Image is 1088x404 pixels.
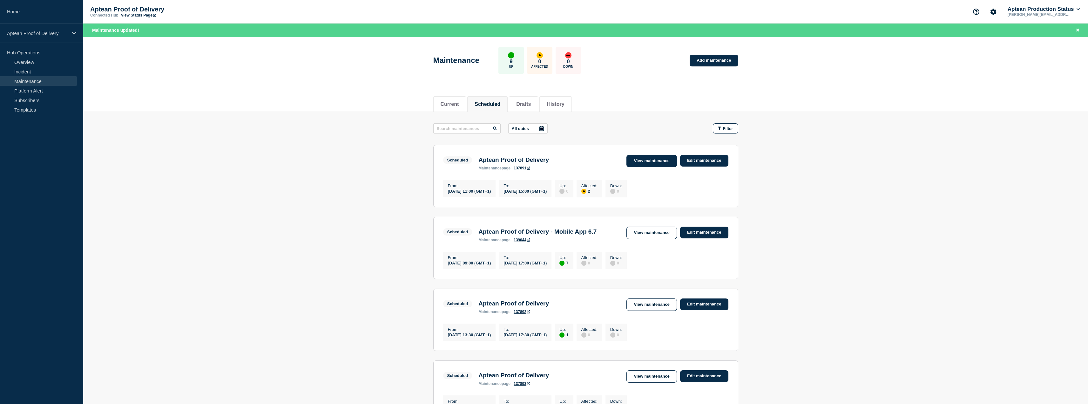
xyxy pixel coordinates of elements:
p: Connected Hub [90,13,118,17]
a: 137891 [514,166,530,170]
p: Down [563,65,573,68]
button: Aptean Production Status [1006,6,1081,12]
a: 137892 [514,310,530,314]
p: From : [448,183,491,188]
div: Scheduled [447,373,468,378]
div: affected [581,189,586,194]
button: Scheduled [475,101,500,107]
div: [DATE] 09:00 (GMT+1) [448,260,491,265]
div: disabled [610,332,615,338]
span: maintenance [478,238,502,242]
span: Maintenance updated! [92,28,139,33]
h1: Maintenance [433,56,479,65]
p: Aptean Proof of Delivery [90,6,217,13]
p: To : [503,183,547,188]
a: View maintenance [626,298,677,311]
h3: Aptean Proof of Delivery [478,300,549,307]
span: Filter [723,126,733,131]
div: Scheduled [447,158,468,162]
div: up [559,261,564,266]
p: Affected [531,65,548,68]
p: From : [448,327,491,332]
div: down [565,52,571,58]
div: [DATE] 17:00 (GMT+1) [503,260,547,265]
p: Up : [559,183,568,188]
p: 0 [538,58,541,65]
p: Affected : [581,255,598,260]
div: [DATE] 15:00 (GMT+1) [503,188,547,194]
p: Affected : [581,399,598,404]
div: [DATE] 17:30 (GMT+1) [503,332,547,337]
p: Down : [610,183,622,188]
a: Edit maintenance [680,227,728,238]
input: Search maintenances [433,123,501,134]
a: Edit maintenance [680,370,728,382]
a: 139044 [514,238,530,242]
p: 0 [567,58,570,65]
p: Up : [559,255,568,260]
div: 0 [581,260,598,266]
span: maintenance [478,381,502,386]
a: View maintenance [626,227,677,239]
p: Aptean Proof of Delivery [7,31,68,36]
p: Up : [559,399,568,404]
a: 137893 [514,381,530,386]
p: Affected : [581,327,598,332]
div: disabled [610,189,615,194]
button: Filter [713,123,738,134]
p: To : [503,327,547,332]
div: Scheduled [447,301,468,306]
a: Add maintenance [690,55,738,66]
p: All dates [512,126,529,131]
div: up [508,52,514,58]
p: From : [448,255,491,260]
p: page [478,381,510,386]
h3: Aptean Proof of Delivery [478,372,549,379]
p: [PERSON_NAME][EMAIL_ADDRESS][PERSON_NAME][DOMAIN_NAME] [1006,12,1072,17]
div: 2 [581,188,598,194]
button: History [547,101,564,107]
a: View Status Page [121,13,156,17]
div: 0 [610,188,622,194]
p: To : [503,255,547,260]
div: 1 [559,332,568,338]
button: All dates [508,123,548,134]
div: [DATE] 13:30 (GMT+1) [448,332,491,337]
p: Down : [610,399,622,404]
div: up [559,332,564,338]
button: Current [441,101,459,107]
h3: Aptean Proof of Delivery - Mobile App 6.7 [478,228,597,235]
button: Close banner [1074,27,1082,34]
div: disabled [581,261,586,266]
div: disabled [559,189,564,194]
button: Account settings [987,5,1000,18]
p: From : [448,399,491,404]
p: page [478,310,510,314]
a: View maintenance [626,155,677,167]
a: Edit maintenance [680,298,728,310]
div: disabled [581,332,586,338]
div: 7 [559,260,568,266]
p: Up [509,65,513,68]
span: maintenance [478,310,502,314]
div: 0 [559,188,568,194]
p: Affected : [581,183,598,188]
button: Support [970,5,983,18]
h3: Aptean Proof of Delivery [478,156,549,163]
p: page [478,166,510,170]
p: 9 [510,58,512,65]
p: page [478,238,510,242]
p: Down : [610,255,622,260]
span: maintenance [478,166,502,170]
p: Down : [610,327,622,332]
a: Edit maintenance [680,155,728,167]
div: 0 [610,260,622,266]
div: 0 [581,332,598,338]
p: To : [503,399,547,404]
div: affected [537,52,543,58]
div: 0 [610,332,622,338]
div: Scheduled [447,229,468,234]
div: disabled [610,261,615,266]
button: Drafts [516,101,531,107]
a: View maintenance [626,370,677,383]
